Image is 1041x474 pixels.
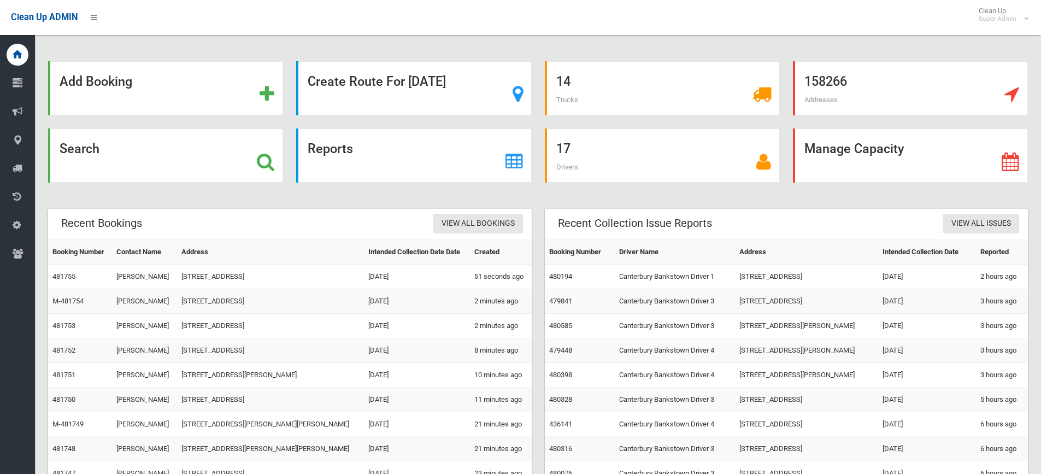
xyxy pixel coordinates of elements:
[615,437,735,461] td: Canterbury Bankstown Driver 3
[48,61,283,115] a: Add Booking
[793,128,1028,183] a: Manage Capacity
[878,289,976,314] td: [DATE]
[878,388,976,412] td: [DATE]
[976,289,1028,314] td: 3 hours ago
[112,412,177,437] td: [PERSON_NAME]
[976,314,1028,338] td: 3 hours ago
[470,314,531,338] td: 2 minutes ago
[556,74,571,89] strong: 14
[364,388,470,412] td: [DATE]
[52,444,75,453] a: 481748
[878,437,976,461] td: [DATE]
[60,141,99,156] strong: Search
[615,265,735,289] td: Canterbury Bankstown Driver 1
[177,289,364,314] td: [STREET_ADDRESS]
[48,213,155,234] header: Recent Bookings
[470,412,531,437] td: 21 minutes ago
[11,12,78,22] span: Clean Up ADMIN
[615,388,735,412] td: Canterbury Bankstown Driver 3
[308,74,446,89] strong: Create Route For [DATE]
[545,128,780,183] a: 17 Drivers
[364,338,470,363] td: [DATE]
[943,214,1019,234] a: View All Issues
[804,74,847,89] strong: 158266
[556,96,578,104] span: Trucks
[470,265,531,289] td: 51 seconds ago
[52,346,75,354] a: 481752
[615,412,735,437] td: Canterbury Bankstown Driver 4
[470,289,531,314] td: 2 minutes ago
[296,128,531,183] a: Reports
[878,363,976,388] td: [DATE]
[364,363,470,388] td: [DATE]
[615,314,735,338] td: Canterbury Bankstown Driver 3
[549,272,572,280] a: 480194
[177,265,364,289] td: [STREET_ADDRESS]
[735,437,878,461] td: [STREET_ADDRESS]
[470,240,531,265] th: Created
[878,412,976,437] td: [DATE]
[308,141,353,156] strong: Reports
[549,297,572,305] a: 479841
[112,240,177,265] th: Contact Name
[735,289,878,314] td: [STREET_ADDRESS]
[973,7,1027,23] span: Clean Up
[979,15,1016,23] small: Super Admin
[470,338,531,363] td: 8 minutes ago
[549,395,572,403] a: 480328
[976,388,1028,412] td: 5 hours ago
[615,338,735,363] td: Canterbury Bankstown Driver 4
[112,338,177,363] td: [PERSON_NAME]
[878,265,976,289] td: [DATE]
[112,265,177,289] td: [PERSON_NAME]
[364,412,470,437] td: [DATE]
[615,363,735,388] td: Canterbury Bankstown Driver 4
[735,314,878,338] td: [STREET_ADDRESS][PERSON_NAME]
[48,240,112,265] th: Booking Number
[549,321,572,330] a: 480585
[296,61,531,115] a: Create Route For [DATE]
[177,363,364,388] td: [STREET_ADDRESS][PERSON_NAME]
[976,412,1028,437] td: 6 hours ago
[433,214,523,234] a: View All Bookings
[878,314,976,338] td: [DATE]
[556,141,571,156] strong: 17
[52,371,75,379] a: 481751
[556,163,578,171] span: Drivers
[804,96,838,104] span: Addresses
[470,388,531,412] td: 11 minutes ago
[545,240,615,265] th: Booking Number
[112,437,177,461] td: [PERSON_NAME]
[364,265,470,289] td: [DATE]
[735,412,878,437] td: [STREET_ADDRESS]
[364,437,470,461] td: [DATE]
[177,240,364,265] th: Address
[470,437,531,461] td: 21 minutes ago
[976,240,1028,265] th: Reported
[52,272,75,280] a: 481755
[735,240,878,265] th: Address
[878,338,976,363] td: [DATE]
[549,420,572,428] a: 436141
[52,395,75,403] a: 481750
[735,265,878,289] td: [STREET_ADDRESS]
[364,240,470,265] th: Intended Collection Date Date
[976,437,1028,461] td: 6 hours ago
[112,388,177,412] td: [PERSON_NAME]
[60,74,132,89] strong: Add Booking
[976,338,1028,363] td: 3 hours ago
[976,265,1028,289] td: 2 hours ago
[112,363,177,388] td: [PERSON_NAME]
[545,61,780,115] a: 14 Trucks
[177,314,364,338] td: [STREET_ADDRESS]
[549,346,572,354] a: 479448
[735,338,878,363] td: [STREET_ADDRESS][PERSON_NAME]
[545,213,725,234] header: Recent Collection Issue Reports
[177,388,364,412] td: [STREET_ADDRESS]
[177,412,364,437] td: [STREET_ADDRESS][PERSON_NAME][PERSON_NAME]
[177,437,364,461] td: [STREET_ADDRESS][PERSON_NAME][PERSON_NAME]
[804,141,904,156] strong: Manage Capacity
[976,363,1028,388] td: 3 hours ago
[52,420,84,428] a: M-481749
[878,240,976,265] th: Intended Collection Date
